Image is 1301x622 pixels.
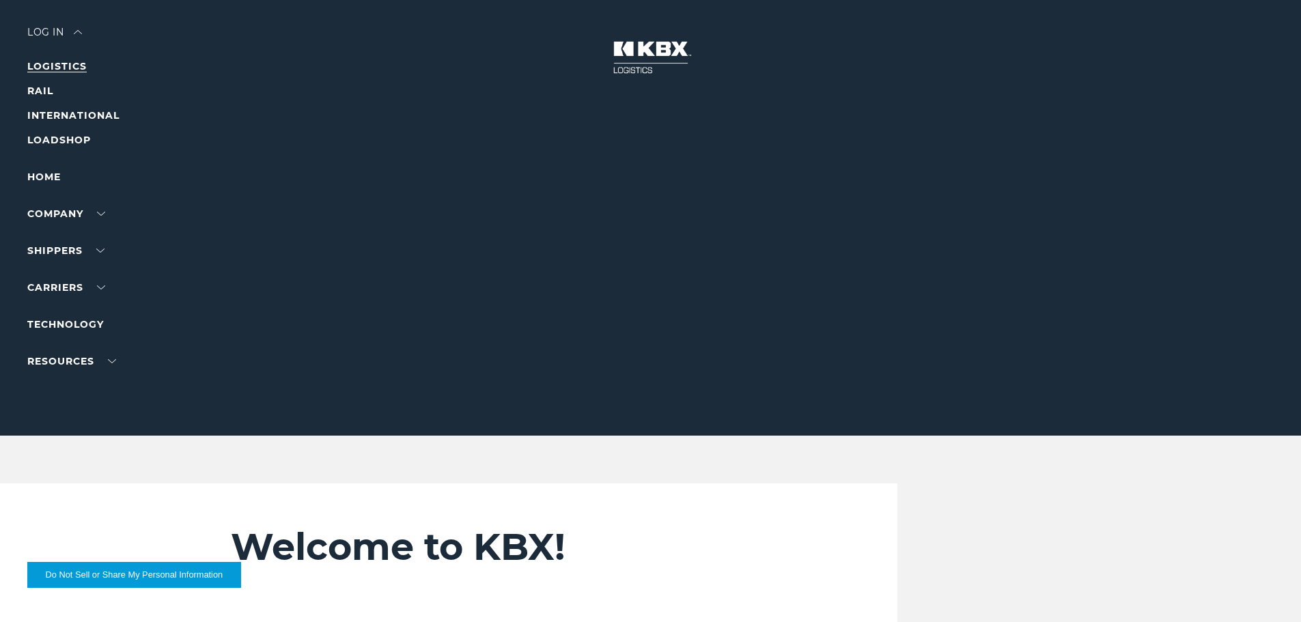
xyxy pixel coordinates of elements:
[27,208,105,220] a: Company
[27,85,53,97] a: RAIL
[27,355,116,367] a: RESOURCES
[74,30,82,34] img: arrow
[27,562,241,588] button: Do Not Sell or Share My Personal Information
[27,134,91,146] a: LOADSHOP
[27,281,105,294] a: Carriers
[600,27,702,87] img: kbx logo
[27,244,104,257] a: SHIPPERS
[27,109,120,122] a: INTERNATIONAL
[27,171,61,183] a: Home
[27,318,104,330] a: Technology
[231,524,816,569] h2: Welcome to KBX!
[27,60,87,72] a: LOGISTICS
[27,27,82,47] div: Log in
